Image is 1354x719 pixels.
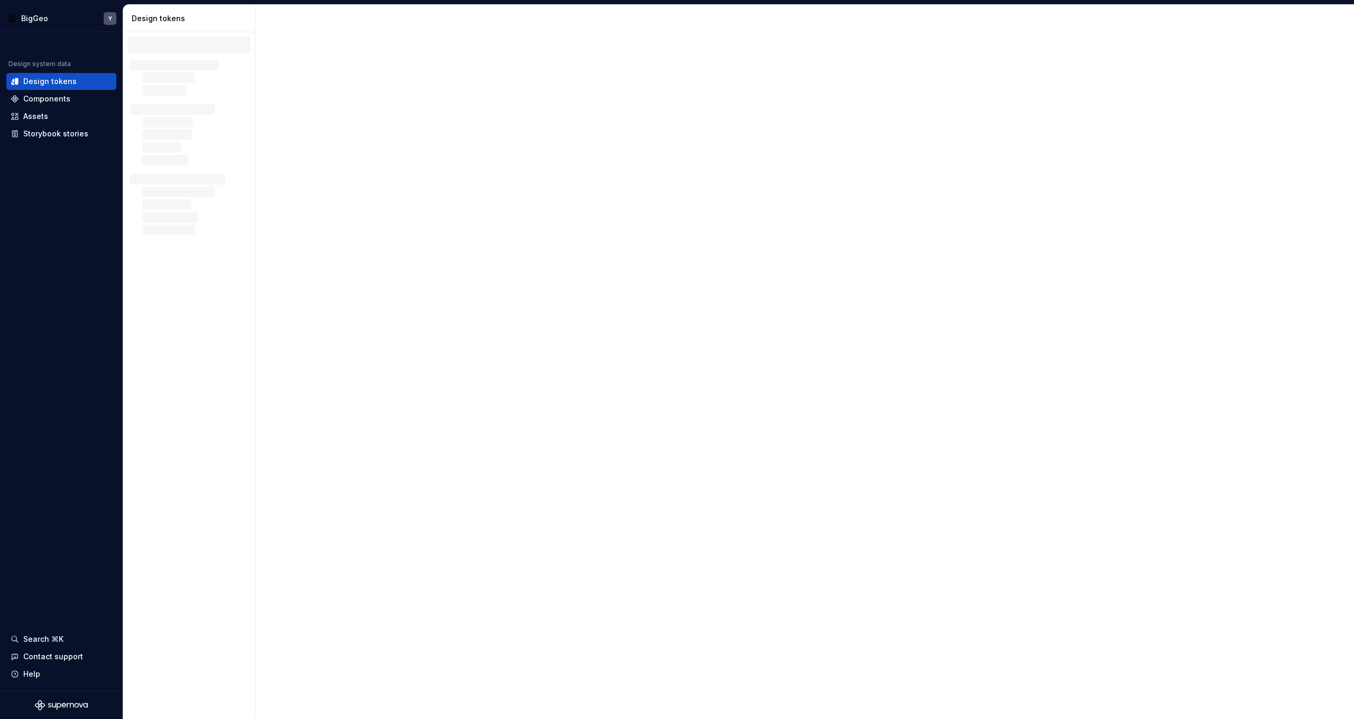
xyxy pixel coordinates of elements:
a: Design tokens [6,73,116,90]
div: Design tokens [23,76,77,87]
div: Components [23,94,70,104]
button: BigGeoY [2,7,121,30]
button: Search ⌘K [6,631,116,648]
div: Storybook stories [23,128,88,139]
div: Y [108,14,112,23]
svg: Supernova Logo [35,700,88,711]
div: Assets [23,111,48,122]
a: Storybook stories [6,125,116,142]
a: Assets [6,108,116,125]
button: Contact support [6,648,116,665]
button: Help [6,666,116,683]
div: BigGeo [21,13,48,24]
div: Design tokens [132,13,251,24]
a: Components [6,90,116,107]
div: Design system data [8,60,71,68]
div: Help [23,669,40,679]
div: Contact support [23,651,83,662]
div: Search ⌘K [23,634,63,644]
